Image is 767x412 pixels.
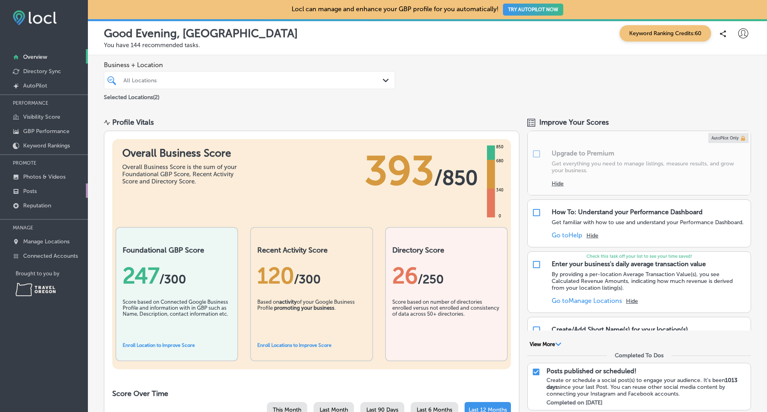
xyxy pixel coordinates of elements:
h2: Directory Score [392,246,501,255]
a: Go toHelp [552,231,582,239]
span: Business + Location [104,61,395,69]
p: GBP Performance [23,128,70,135]
p: Posts published or scheduled! [546,367,636,375]
p: Reputation [23,202,51,209]
p: Photos & Videos [23,173,66,180]
p: Check this task off your list to see your time saved! [528,254,751,259]
a: Enroll Locations to Improve Score [257,342,332,348]
a: Go toManage Locations [552,297,622,305]
div: Profile Vitals [112,118,154,127]
div: 247 [123,263,231,289]
b: promoting your business [274,305,334,311]
span: /300 [294,272,321,287]
p: Good Evening, [GEOGRAPHIC_DATA] [104,27,298,40]
label: Completed on [DATE] [546,399,602,406]
button: Hide [586,232,598,239]
button: Hide [626,298,638,305]
div: 680 [495,158,505,164]
button: TRY AUTOPILOT NOW [503,4,563,16]
div: Create/Add Short Name(s) for your location(s) [552,326,688,333]
a: Enroll Location to Improve Score [123,342,195,348]
span: / 850 [434,166,478,190]
div: 26 [392,263,501,289]
div: All Locations [123,77,383,84]
span: Keyword Ranking Credits: 60 [620,25,711,42]
p: Directory Sync [23,68,61,75]
p: Selected Locations ( 2 ) [104,91,159,101]
span: Improve Your Scores [539,118,609,127]
strong: 1013 days [546,377,737,390]
p: Connected Accounts [23,253,78,259]
img: fda3e92497d09a02dc62c9cd864e3231.png [13,10,57,25]
h1: Overall Business Score [122,147,242,159]
p: Brought to you by [16,271,88,277]
div: Score based on Connected Google Business Profile and information with in GBP such as Name, Descri... [123,299,231,339]
h2: Score Over Time [112,389,511,398]
p: By providing a per-location Average Transaction Value(s), you see Calculated Revenue Amounts, ind... [552,271,747,291]
p: Visibility Score [23,113,60,120]
p: Overview [23,54,47,60]
button: Hide [552,180,564,187]
div: 340 [495,187,505,193]
p: You have 144 recommended tasks. [104,42,751,49]
b: activity [279,299,297,305]
span: /250 [418,272,444,287]
div: 0 [497,213,503,219]
h2: Recent Activity Score [257,246,366,255]
p: Keyword Rankings [23,142,70,149]
p: Posts [23,188,37,195]
h2: Foundational GBP Score [123,246,231,255]
p: Manage Locations [23,238,70,245]
span: 393 [365,147,434,195]
div: Enter your business's daily average transaction value [552,260,706,268]
div: Overall Business Score is the sum of your Foundational GBP Score, Recent Activity Score and Direc... [122,163,242,185]
p: AutoPilot [23,82,47,89]
button: View More [527,341,564,348]
div: Score based on number of directories enrolled versus not enrolled and consistency of data across ... [392,299,501,339]
div: Create or schedule a social post(s) to engage your audience. It's been since your last Post. You ... [546,377,747,397]
div: Based on of your Google Business Profile . [257,299,366,339]
img: Travel Oregon [16,283,56,296]
div: 120 [257,263,366,289]
div: How To: Understand your Performance Dashboard [552,208,703,216]
div: 850 [495,144,505,150]
p: Get familiar with how to use and understand your Performance Dashboard. [552,219,744,226]
span: / 300 [159,272,186,287]
div: Completed To Dos [615,352,664,359]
